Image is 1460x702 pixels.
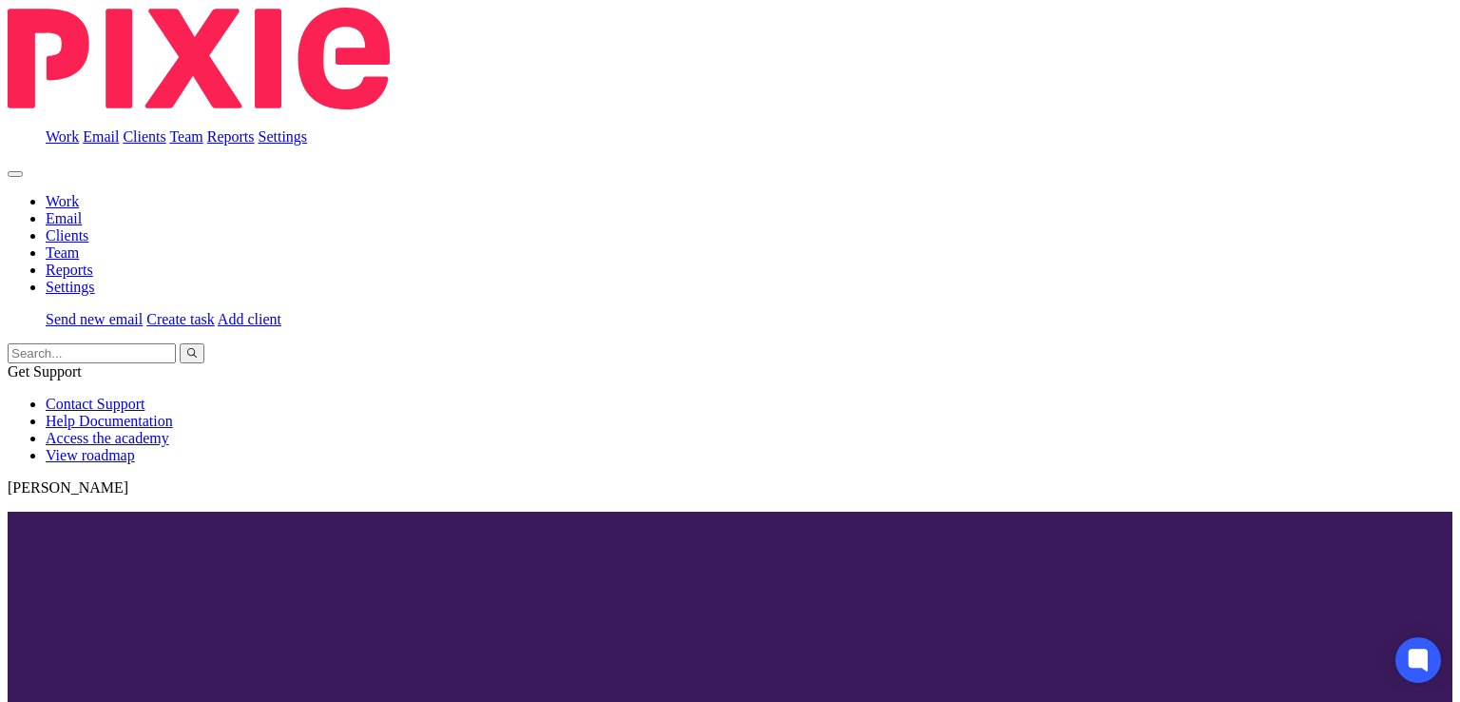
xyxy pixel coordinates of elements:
[123,128,165,145] a: Clients
[46,262,93,278] a: Reports
[46,430,169,446] a: Access the academy
[46,227,88,244] a: Clients
[46,210,82,226] a: Email
[46,279,95,295] a: Settings
[46,447,135,463] a: View roadmap
[8,8,390,109] img: Pixie
[46,128,79,145] a: Work
[8,363,82,380] span: Get Support
[180,343,204,363] button: Search
[218,311,281,327] a: Add client
[8,343,176,363] input: Search
[46,396,144,412] a: Contact Support
[259,128,308,145] a: Settings
[83,128,119,145] a: Email
[46,193,79,209] a: Work
[46,413,173,429] a: Help Documentation
[146,311,215,327] a: Create task
[207,128,255,145] a: Reports
[169,128,202,145] a: Team
[8,479,1452,497] p: [PERSON_NAME]
[46,244,79,261] a: Team
[46,311,143,327] a: Send new email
